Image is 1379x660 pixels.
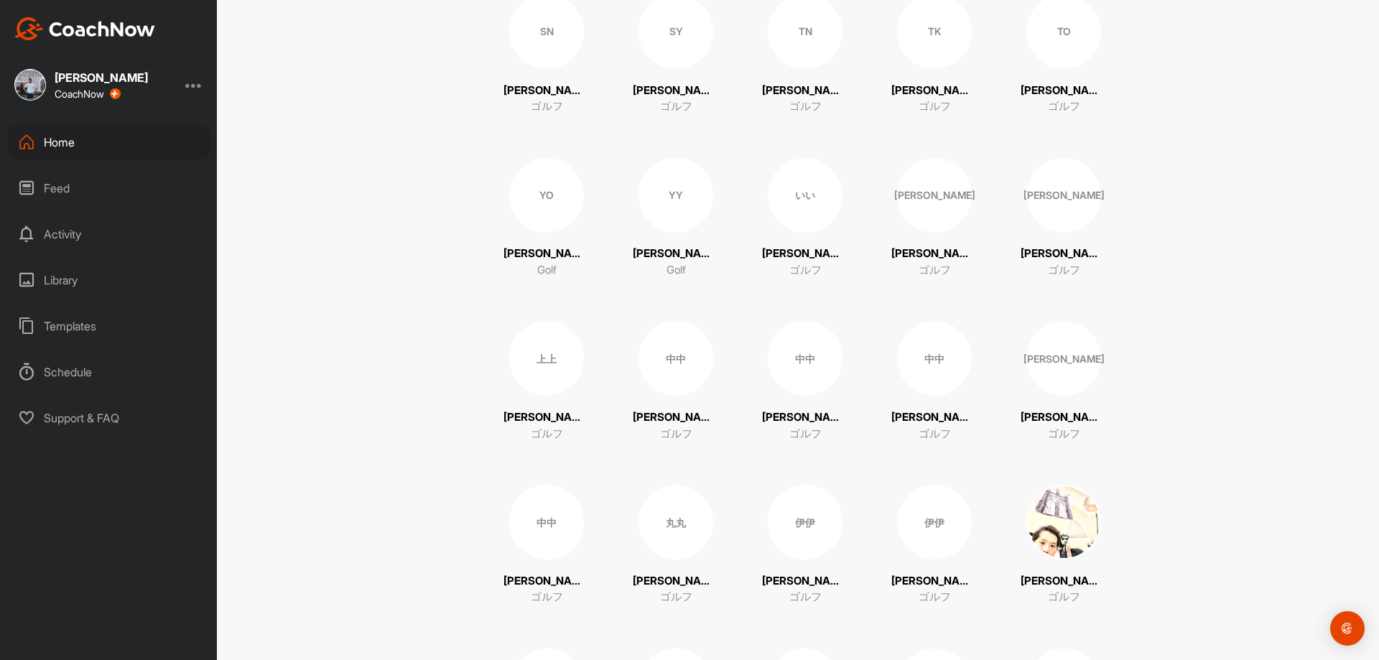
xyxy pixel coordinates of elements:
[1021,246,1107,262] p: [PERSON_NAME]
[891,158,978,279] a: [PERSON_NAME][PERSON_NAME]ゴルフ
[8,308,210,344] div: Templates
[762,485,848,605] a: 伊伊[PERSON_NAME]ゴルフ
[633,246,719,262] p: [PERSON_NAME]
[919,589,951,605] p: ゴルフ
[789,262,822,279] p: ゴルフ
[897,158,972,233] div: [PERSON_NAME]
[633,485,719,605] a: 丸丸[PERSON_NAME]ゴルフ
[762,246,848,262] p: [PERSON_NAME]
[503,321,590,442] a: 上上[PERSON_NAME]ゴルフ
[1048,589,1080,605] p: ゴルフ
[55,88,121,100] div: CoachNow
[14,17,155,40] img: CoachNow
[8,216,210,252] div: Activity
[531,98,563,115] p: ゴルフ
[1048,426,1080,442] p: ゴルフ
[1021,409,1107,426] p: [PERSON_NAME]
[1021,573,1107,590] p: [PERSON_NAME]
[891,83,978,99] p: [PERSON_NAME]
[1026,158,1101,233] div: [PERSON_NAME]
[1026,321,1101,396] div: [PERSON_NAME]
[891,246,978,262] p: [PERSON_NAME]
[8,124,210,160] div: Home
[531,426,563,442] p: ゴルフ
[8,400,210,436] div: Support & FAQ
[1021,83,1107,99] p: [PERSON_NAME]
[768,158,842,233] div: いい
[633,158,719,279] a: YY[PERSON_NAME]Golf
[660,589,692,605] p: ゴルフ
[891,573,978,590] p: [PERSON_NAME]
[639,485,713,559] div: 丸丸
[503,485,590,605] a: 中中[PERSON_NAME]ゴルフ
[8,354,210,390] div: Schedule
[1026,485,1101,559] img: square_4bb910f20d4b721725f1c3b049ffbbe6.jpg
[897,321,972,396] div: 中中
[762,573,848,590] p: [PERSON_NAME]
[503,83,590,99] p: [PERSON_NAME]
[667,262,686,279] p: Golf
[891,485,978,605] a: 伊伊[PERSON_NAME]ゴルフ
[891,409,978,426] p: [PERSON_NAME]
[8,262,210,298] div: Library
[789,426,822,442] p: ゴルフ
[8,170,210,206] div: Feed
[1330,611,1365,646] div: Open Intercom Messenger
[762,83,848,99] p: [PERSON_NAME]
[660,98,692,115] p: ゴルフ
[509,485,584,559] div: 中中
[789,589,822,605] p: ゴルフ
[1048,98,1080,115] p: ゴルフ
[633,409,719,426] p: [PERSON_NAME]
[55,72,148,83] div: [PERSON_NAME]
[1021,158,1107,279] a: [PERSON_NAME][PERSON_NAME]ゴルフ
[789,98,822,115] p: ゴルフ
[503,246,590,262] p: [PERSON_NAME]
[660,426,692,442] p: ゴルフ
[1048,262,1080,279] p: ゴルフ
[919,98,951,115] p: ゴルフ
[509,158,584,233] div: YO
[639,321,713,396] div: 中中
[503,158,590,279] a: YO[PERSON_NAME]Golf
[537,262,557,279] p: Golf
[762,158,848,279] a: いい[PERSON_NAME]ゴルフ
[1021,321,1107,442] a: [PERSON_NAME][PERSON_NAME]ゴルフ
[509,321,584,396] div: 上上
[531,589,563,605] p: ゴルフ
[897,485,972,559] div: 伊伊
[891,321,978,442] a: 中中[PERSON_NAME]ゴルフ
[14,69,46,101] img: square_396731e32ce998958746f4bf081bc59b.jpg
[1021,485,1107,605] a: [PERSON_NAME]ゴルフ
[768,485,842,559] div: 伊伊
[762,409,848,426] p: [PERSON_NAME]
[919,262,951,279] p: ゴルフ
[633,83,719,99] p: [PERSON_NAME]
[762,321,848,442] a: 中中[PERSON_NAME]ゴルフ
[919,426,951,442] p: ゴルフ
[633,321,719,442] a: 中中[PERSON_NAME]ゴルフ
[503,573,590,590] p: [PERSON_NAME]
[639,158,713,233] div: YY
[503,409,590,426] p: [PERSON_NAME]
[768,321,842,396] div: 中中
[633,573,719,590] p: [PERSON_NAME]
